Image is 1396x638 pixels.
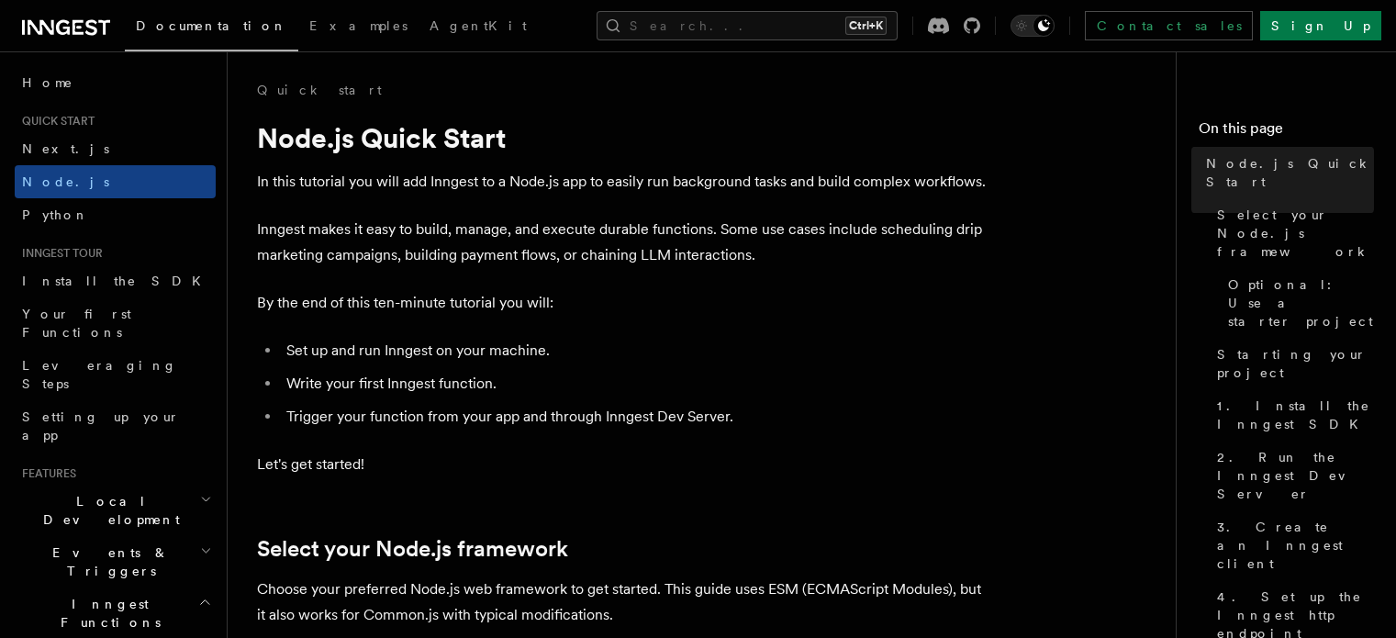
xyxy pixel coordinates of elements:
[257,121,991,154] h1: Node.js Quick Start
[281,371,991,397] li: Write your first Inngest function.
[15,485,216,536] button: Local Development
[845,17,887,35] kbd: Ctrl+K
[1210,198,1374,268] a: Select your Node.js framework
[257,576,991,628] p: Choose your preferred Node.js web framework to get started. This guide uses ESM (ECMAScript Modul...
[22,174,109,189] span: Node.js
[257,81,382,99] a: Quick start
[125,6,298,51] a: Documentation
[15,297,216,349] a: Your first Functions
[257,452,991,477] p: Let's get started!
[22,409,180,442] span: Setting up your app
[257,217,991,268] p: Inngest makes it easy to build, manage, and execute durable functions. Some use cases include sch...
[1221,268,1374,338] a: Optional: Use a starter project
[1228,275,1374,330] span: Optional: Use a starter project
[257,169,991,195] p: In this tutorial you will add Inngest to a Node.js app to easily run background tasks and build c...
[15,492,200,529] span: Local Development
[15,132,216,165] a: Next.js
[15,66,216,99] a: Home
[15,349,216,400] a: Leveraging Steps
[430,18,527,33] span: AgentKit
[1217,448,1374,503] span: 2. Run the Inngest Dev Server
[1199,147,1374,198] a: Node.js Quick Start
[1199,118,1374,147] h4: On this page
[22,307,131,340] span: Your first Functions
[257,536,568,562] a: Select your Node.js framework
[15,246,103,261] span: Inngest tour
[1085,11,1253,40] a: Contact sales
[257,290,991,316] p: By the end of this ten-minute tutorial you will:
[15,466,76,481] span: Features
[15,400,216,452] a: Setting up your app
[298,6,419,50] a: Examples
[1260,11,1381,40] a: Sign Up
[281,404,991,430] li: Trigger your function from your app and through Inngest Dev Server.
[15,536,216,588] button: Events & Triggers
[309,18,408,33] span: Examples
[1210,441,1374,510] a: 2. Run the Inngest Dev Server
[15,595,198,632] span: Inngest Functions
[15,198,216,231] a: Python
[22,141,109,156] span: Next.js
[22,73,73,92] span: Home
[1206,154,1374,191] span: Node.js Quick Start
[15,264,216,297] a: Install the SDK
[281,338,991,364] li: Set up and run Inngest on your machine.
[136,18,287,33] span: Documentation
[1217,206,1374,261] span: Select your Node.js framework
[1217,518,1374,573] span: 3. Create an Inngest client
[22,207,89,222] span: Python
[15,165,216,198] a: Node.js
[1011,15,1055,37] button: Toggle dark mode
[1210,389,1374,441] a: 1. Install the Inngest SDK
[1210,338,1374,389] a: Starting your project
[419,6,538,50] a: AgentKit
[1217,397,1374,433] span: 1. Install the Inngest SDK
[597,11,898,40] button: Search...Ctrl+K
[1210,510,1374,580] a: 3. Create an Inngest client
[1217,345,1374,382] span: Starting your project
[22,358,177,391] span: Leveraging Steps
[15,543,200,580] span: Events & Triggers
[15,114,95,129] span: Quick start
[22,274,212,288] span: Install the SDK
